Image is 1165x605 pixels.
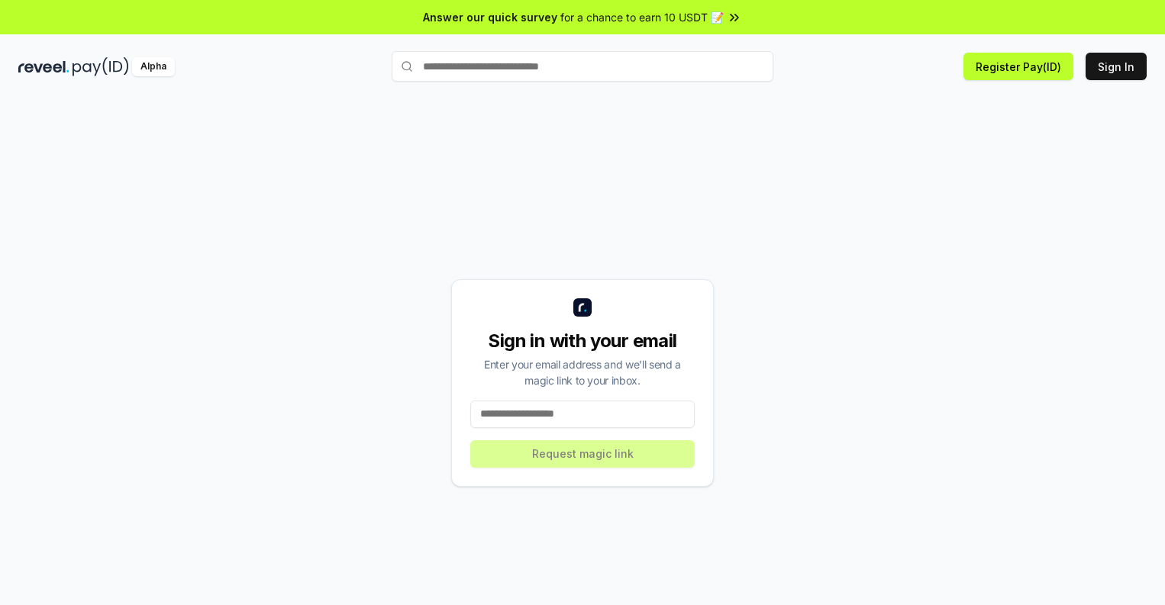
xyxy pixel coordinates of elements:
button: Sign In [1086,53,1147,80]
div: Sign in with your email [470,329,695,353]
img: pay_id [73,57,129,76]
button: Register Pay(ID) [963,53,1073,80]
div: Enter your email address and we’ll send a magic link to your inbox. [470,356,695,388]
img: logo_small [573,298,592,317]
img: reveel_dark [18,57,69,76]
span: for a chance to earn 10 USDT 📝 [560,9,724,25]
span: Answer our quick survey [423,9,557,25]
div: Alpha [132,57,175,76]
